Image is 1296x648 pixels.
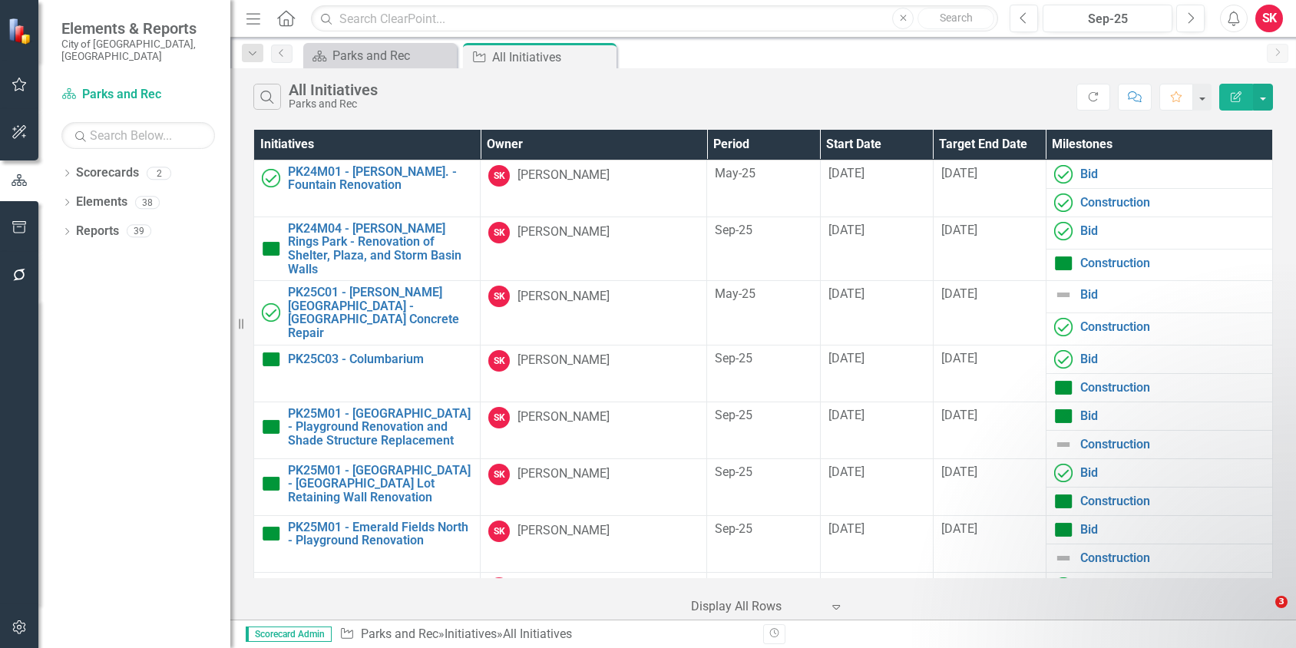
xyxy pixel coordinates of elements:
a: Construction [1080,438,1265,451]
a: PK25C03 - Columbarium [288,352,472,366]
img: Not Defined [1054,435,1073,454]
td: Double-Click to Edit [820,281,933,345]
td: Double-Click to Edit Right Click for Context Menu [1046,487,1272,515]
div: Parks and Rec [332,46,453,65]
img: On Target [262,240,280,258]
a: Parks and Rec [307,46,453,65]
td: Double-Click to Edit Right Click for Context Menu [1046,217,1272,249]
div: SK [488,165,510,187]
td: Double-Click to Edit Right Click for Context Menu [1046,402,1272,430]
span: [DATE] [828,408,865,422]
td: Double-Click to Edit [820,217,933,280]
td: Double-Click to Edit [933,402,1046,458]
span: [DATE] [941,578,977,593]
div: May-25 [715,165,812,183]
span: [DATE] [941,521,977,536]
td: Double-Click to Edit Right Click for Context Menu [1046,345,1272,373]
div: All Initiatives [289,81,378,98]
td: Double-Click to Edit Right Click for Context Menu [1046,458,1272,487]
td: Double-Click to Edit Right Click for Context Menu [254,160,481,217]
a: PK25M01 - [PERSON_NAME][GEOGRAPHIC_DATA] - Boardwalk Replacement (50 lf) [288,577,472,618]
td: Double-Click to Edit Right Click for Context Menu [1046,430,1272,458]
a: Scorecards [76,164,139,182]
button: Search [917,8,994,29]
a: Initiatives [445,627,497,641]
a: Reports [76,223,119,240]
div: » » [339,626,752,643]
a: PK25M01 - Emerald Fields North - Playground Renovation [288,521,472,547]
div: 38 [135,196,160,209]
div: All Initiatives [503,627,572,641]
img: On Target [1054,492,1073,511]
img: Completed [1054,318,1073,336]
td: Double-Click to Edit [933,281,1046,345]
div: Sep-25 [715,521,812,538]
td: Double-Click to Edit Right Click for Context Menu [254,402,481,458]
td: Double-Click to Edit [481,160,707,217]
span: [DATE] [828,521,865,536]
span: Search [940,12,973,24]
td: Double-Click to Edit [820,515,933,572]
td: Double-Click to Edit Right Click for Context Menu [1046,281,1272,313]
td: Double-Click to Edit [820,345,933,402]
div: Sep-25 [715,407,812,425]
span: [DATE] [828,223,865,237]
td: Double-Click to Edit [820,402,933,458]
td: Double-Click to Edit Right Click for Context Menu [1046,160,1272,188]
img: On Target [1054,379,1073,397]
div: [PERSON_NAME] [517,288,610,306]
td: Double-Click to Edit Right Click for Context Menu [1046,373,1272,402]
img: Completed [1054,222,1073,240]
td: Double-Click to Edit [820,160,933,217]
div: SK [488,464,510,485]
td: Double-Click to Edit [481,402,707,458]
button: SK [1255,5,1283,32]
a: Bid [1080,352,1265,366]
a: Elements [76,193,127,211]
span: [DATE] [828,351,865,365]
div: May-25 [715,286,812,303]
td: Double-Click to Edit [481,572,707,629]
img: Completed [262,303,280,322]
td: Double-Click to Edit [481,345,707,402]
td: Double-Click to Edit Right Click for Context Menu [254,345,481,402]
td: Double-Click to Edit [933,458,1046,515]
div: SK [488,350,510,372]
div: SK [488,286,510,307]
td: Double-Click to Edit [481,515,707,572]
a: PK25M01 - [GEOGRAPHIC_DATA] - [GEOGRAPHIC_DATA] Lot Retaining Wall Renovation [288,464,472,504]
span: [DATE] [828,166,865,180]
div: SK [488,521,510,542]
small: City of [GEOGRAPHIC_DATA], [GEOGRAPHIC_DATA] [61,38,215,63]
a: Construction [1080,494,1265,508]
a: Parks and Rec [361,627,438,641]
a: Bid [1080,224,1265,238]
div: [PERSON_NAME] [517,167,610,184]
span: [DATE] [941,223,977,237]
img: Completed [1054,464,1073,482]
img: On Target [262,474,280,493]
td: Double-Click to Edit [820,572,933,629]
td: Double-Click to Edit [933,572,1046,629]
input: Search Below... [61,122,215,149]
a: PK25C01 - [PERSON_NAME][GEOGRAPHIC_DATA] - [GEOGRAPHIC_DATA] Concrete Repair [288,286,472,339]
div: [PERSON_NAME] [517,522,610,540]
div: All Initiatives [492,48,613,67]
div: 39 [127,225,151,238]
img: Completed [1054,193,1073,212]
td: Double-Click to Edit Right Click for Context Menu [1046,312,1272,345]
div: SK [488,577,510,599]
iframe: Intercom live chat [1244,596,1281,633]
div: [PERSON_NAME] [517,465,610,483]
a: Bid [1080,466,1265,480]
span: [DATE] [828,465,865,479]
img: ClearPoint Strategy [8,18,35,45]
img: On Target [1054,254,1073,273]
div: Sep-25 [715,464,812,481]
td: Double-Click to Edit [481,458,707,515]
td: Double-Click to Edit [820,458,933,515]
td: Double-Click to Edit Right Click for Context Menu [254,458,481,515]
span: [DATE] [941,351,977,365]
td: Double-Click to Edit [933,160,1046,217]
